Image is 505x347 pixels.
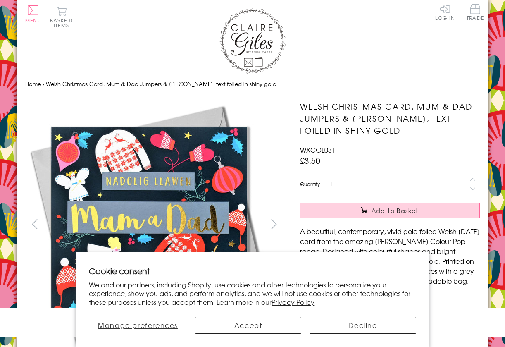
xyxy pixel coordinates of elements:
span: › [43,80,44,88]
img: Claire Giles Greetings Cards [219,8,286,74]
button: Decline [310,317,416,334]
button: Add to Basket [300,203,480,218]
nav: breadcrumbs [25,76,480,93]
span: Welsh Christmas Card, Mum & Dad Jumpers & [PERSON_NAME], text foiled in shiny gold [46,80,276,88]
a: Home [25,80,41,88]
span: 0 items [54,17,73,29]
button: prev [25,215,44,233]
span: Trade [467,4,484,20]
a: Trade [467,4,484,22]
span: Manage preferences [98,320,178,330]
button: Accept [195,317,301,334]
span: Add to Basket [372,206,419,215]
h1: Welsh Christmas Card, Mum & Dad Jumpers & [PERSON_NAME], text foiled in shiny gold [300,101,480,136]
h2: Cookie consent [89,265,416,277]
label: Quantity [300,180,320,188]
a: Log In [435,4,455,20]
button: next [265,215,283,233]
button: Basket0 items [50,7,73,28]
span: Menu [25,17,41,24]
span: £3.50 [300,155,320,166]
button: Menu [25,5,41,23]
a: Privacy Policy [272,297,314,307]
p: A beautiful, contemporary, vivid gold foiled Welsh [DATE] card from the amazing [PERSON_NAME] Col... [300,226,480,286]
span: WXCOL031 [300,145,336,155]
p: We and our partners, including Shopify, use cookies and other technologies to personalize your ex... [89,280,416,306]
button: Manage preferences [89,317,187,334]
